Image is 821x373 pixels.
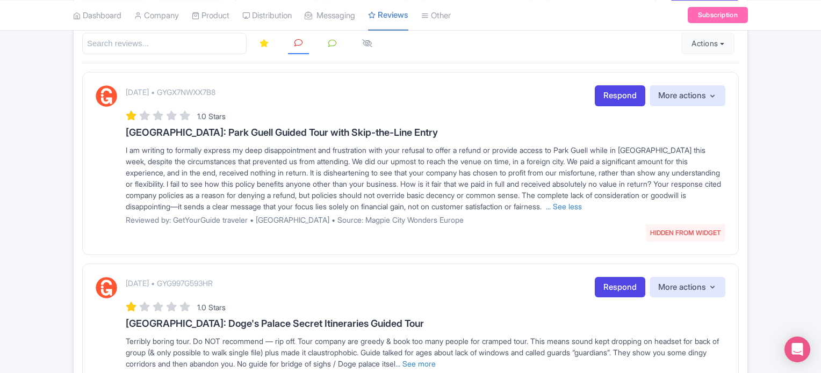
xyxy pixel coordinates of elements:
[688,7,748,23] a: Subscription
[681,33,734,54] button: Actions
[650,85,725,106] button: More actions
[82,33,247,55] input: Search reviews...
[305,1,355,30] a: Messaging
[546,202,582,211] a: ... See less
[595,277,645,298] a: Respond
[73,1,121,30] a: Dashboard
[646,224,725,242] span: HIDDEN FROM WIDGET
[784,337,810,362] div: Open Intercom Messenger
[192,1,229,30] a: Product
[395,359,436,368] a: ... See more
[595,85,645,106] a: Respond
[96,85,117,107] img: GetYourGuide Logo
[96,277,117,298] img: GetYourGuide Logo
[126,277,213,289] p: [DATE] • GYG997G593HR
[134,1,179,30] a: Company
[126,145,721,211] span: I am writing to formally express my deep disappointment and frustration with your refusal to offe...
[421,1,451,30] a: Other
[650,277,725,298] button: More actions
[197,112,226,121] span: 1.0 Stars
[197,303,226,312] span: 1.0 Stars
[126,318,725,329] h3: [GEOGRAPHIC_DATA]: Doge's Palace Secret Itineraries Guided Tour
[126,335,725,369] div: Terribly boring tour. Do NOT recommend — rip off. Tour company are greedy & book too many people ...
[126,127,725,138] h3: [GEOGRAPHIC_DATA]: Park Guell Guided Tour with Skip-the-Line Entry
[126,86,215,98] p: [DATE] • GYGX7NWXX7B8
[242,1,292,30] a: Distribution
[126,214,725,225] p: Reviewed by: GetYourGuide traveler • [GEOGRAPHIC_DATA] • Source: Magpie City Wonders Europe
